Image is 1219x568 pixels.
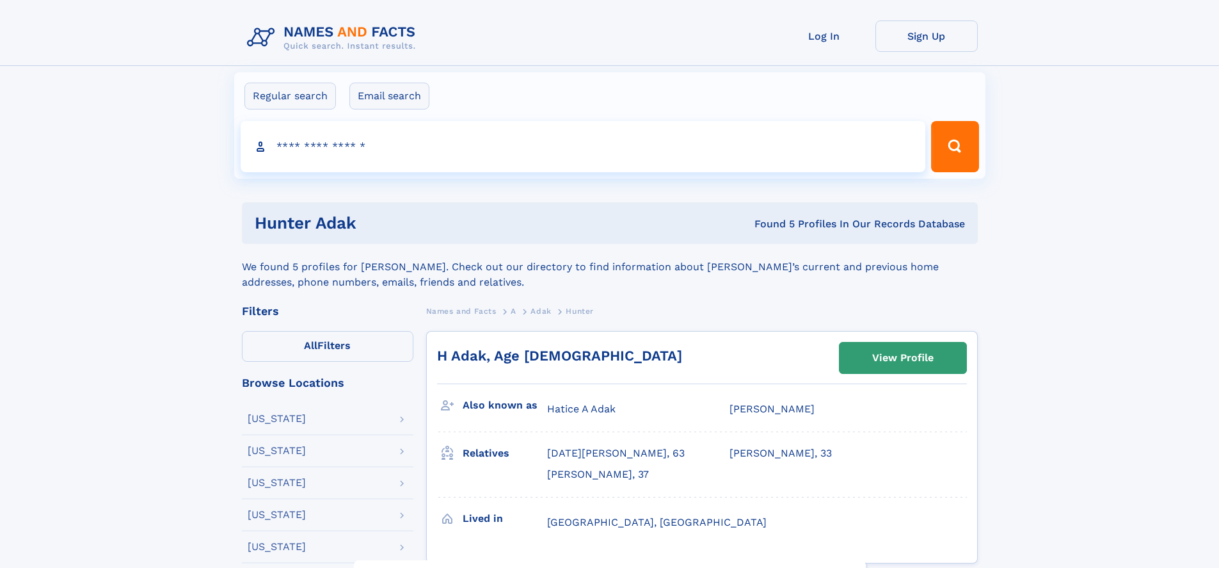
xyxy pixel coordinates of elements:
[437,348,682,364] a: H Adak, Age [DEMOGRAPHIC_DATA]
[463,394,547,416] h3: Also known as
[242,20,426,55] img: Logo Names and Facts
[547,403,616,415] span: Hatice A Adak
[840,343,966,373] a: View Profile
[729,403,815,415] span: [PERSON_NAME]
[242,244,978,290] div: We found 5 profiles for [PERSON_NAME]. Check out our directory to find information about [PERSON_...
[511,307,516,316] span: A
[248,414,306,424] div: [US_STATE]
[349,83,429,110] label: Email search
[547,467,649,482] a: [PERSON_NAME], 37
[872,343,934,373] div: View Profile
[547,516,767,528] span: [GEOGRAPHIC_DATA], [GEOGRAPHIC_DATA]
[241,121,926,172] input: search input
[244,83,336,110] label: Regular search
[931,121,978,172] button: Search Button
[773,20,875,52] a: Log In
[242,377,413,389] div: Browse Locations
[547,446,685,460] a: [DATE][PERSON_NAME], 63
[511,303,516,319] a: A
[426,303,497,319] a: Names and Facts
[242,305,413,317] div: Filters
[304,339,317,352] span: All
[248,446,306,456] div: [US_STATE]
[530,307,551,316] span: Adak
[248,510,306,520] div: [US_STATE]
[555,217,965,231] div: Found 5 Profiles In Our Records Database
[530,303,551,319] a: Adak
[242,331,413,362] label: Filters
[248,542,306,552] div: [US_STATE]
[875,20,978,52] a: Sign Up
[463,442,547,464] h3: Relatives
[255,215,555,231] h1: hunter adak
[729,446,832,460] a: [PERSON_NAME], 33
[566,307,594,316] span: Hunter
[463,508,547,530] h3: Lived in
[248,478,306,488] div: [US_STATE]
